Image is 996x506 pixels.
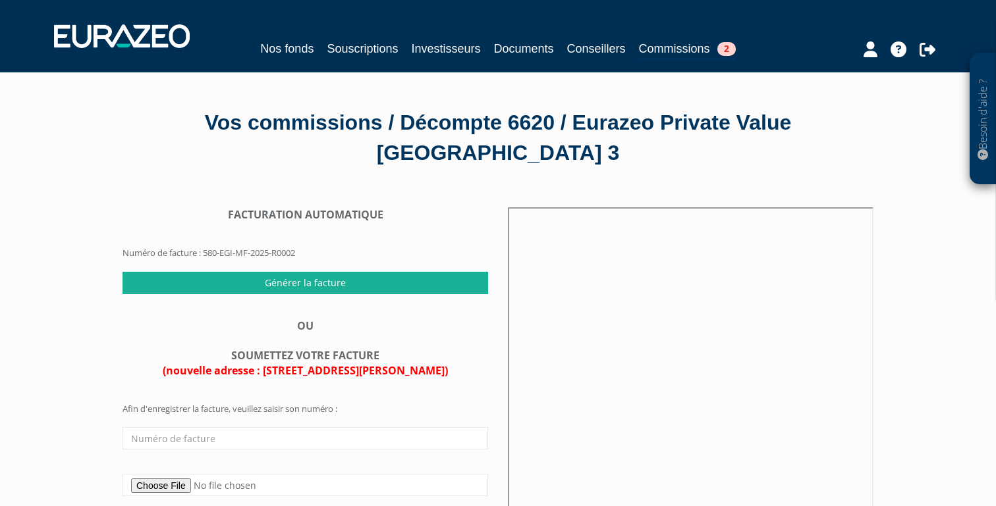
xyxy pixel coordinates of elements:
a: Commissions2 [639,39,736,60]
a: Souscriptions [327,39,398,58]
a: Investisseurs [411,39,480,58]
a: Documents [494,39,554,58]
a: Nos fonds [260,39,314,58]
span: (nouvelle adresse : [STREET_ADDRESS][PERSON_NAME]) [163,363,448,378]
span: 2 [717,42,736,56]
div: OU SOUMETTEZ VOTRE FACTURE [123,318,488,378]
p: Besoin d'aide ? [976,60,991,178]
img: 1732889491-logotype_eurazeo_blanc_rvb.png [54,24,190,48]
form: Numéro de facture : 580-EGI-MF-2025-R0002 [123,207,488,271]
input: Générer la facture [123,272,488,294]
div: Vos commissions / Décompte 6620 / Eurazeo Private Value [GEOGRAPHIC_DATA] 3 [123,108,873,168]
div: FACTURATION AUTOMATIQUE [123,207,488,222]
a: Conseillers [567,39,626,58]
input: Numéro de facture [123,427,488,449]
